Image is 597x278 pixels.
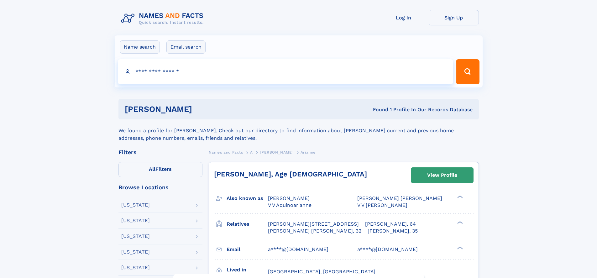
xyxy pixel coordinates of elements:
a: [PERSON_NAME], Age [DEMOGRAPHIC_DATA] [214,170,367,178]
div: Filters [118,149,202,155]
a: View Profile [411,168,473,183]
input: search input [118,59,453,84]
a: [PERSON_NAME] [260,148,293,156]
a: [PERSON_NAME], 64 [365,221,416,228]
span: [GEOGRAPHIC_DATA], [GEOGRAPHIC_DATA] [268,269,375,275]
h3: Also known as [227,193,268,204]
a: Names and Facts [209,148,243,156]
h3: Lived in [227,265,268,275]
div: [US_STATE] [121,218,150,223]
h3: Relatives [227,219,268,229]
a: [PERSON_NAME], 35 [368,228,418,234]
div: Browse Locations [118,185,202,190]
span: A [250,150,253,155]
a: A [250,148,253,156]
span: V V Aquinoarianne [268,202,312,208]
img: Logo Names and Facts [118,10,209,27]
div: ❯ [456,246,463,250]
a: [PERSON_NAME] [PERSON_NAME], 32 [268,228,361,234]
div: ❯ [456,195,463,199]
span: V V [PERSON_NAME] [357,202,407,208]
span: [PERSON_NAME] [260,150,293,155]
h3: Email [227,244,268,255]
div: Found 1 Profile In Our Records Database [282,106,473,113]
div: [US_STATE] [121,202,150,207]
a: Log In [379,10,429,25]
label: Name search [120,40,160,54]
a: Sign Up [429,10,479,25]
a: [PERSON_NAME][STREET_ADDRESS] [268,221,359,228]
label: Filters [118,162,202,177]
h1: [PERSON_NAME] [125,105,283,113]
button: Search Button [456,59,479,84]
span: All [149,166,155,172]
span: [PERSON_NAME] [268,195,310,201]
div: ❯ [456,220,463,224]
div: View Profile [427,168,457,182]
div: We found a profile for [PERSON_NAME]. Check out our directory to find information about [PERSON_N... [118,119,479,142]
div: [US_STATE] [121,265,150,270]
div: [US_STATE] [121,249,150,254]
span: Arianne [301,150,316,155]
div: [US_STATE] [121,234,150,239]
span: [PERSON_NAME] [PERSON_NAME] [357,195,442,201]
label: Email search [166,40,206,54]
